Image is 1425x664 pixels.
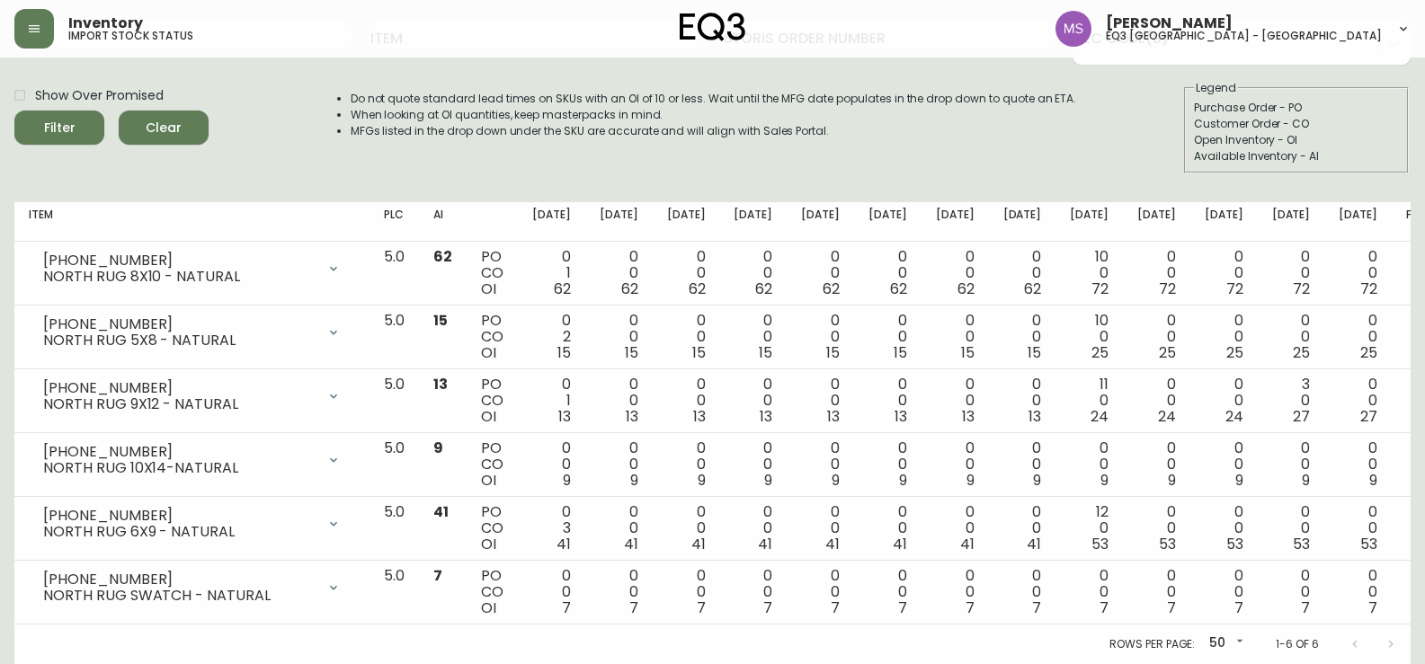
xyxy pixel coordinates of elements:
div: 0 0 [801,568,840,616]
span: 9 [1100,470,1109,491]
span: 41 [557,534,571,554]
span: 7 [763,598,772,618]
span: 53 [1293,534,1310,554]
span: 15 [557,342,571,363]
div: 0 0 [936,504,975,553]
span: 24 [1091,406,1109,427]
span: Clear [133,117,194,139]
div: 0 0 [734,313,772,361]
span: 9 [630,470,638,491]
th: [DATE] [653,202,720,242]
span: 62 [554,279,571,299]
div: 0 0 [734,504,772,553]
div: 0 0 [1339,504,1377,553]
div: Customer Order - CO [1194,116,1399,132]
div: 0 0 [801,440,840,489]
div: 0 0 [600,376,638,425]
li: MFGs listed in the drop down under the SKU are accurate and will align with Sales Portal. [351,123,1077,139]
div: 0 1 [532,376,571,425]
th: [DATE] [1258,202,1325,242]
th: [DATE] [719,202,787,242]
th: PLC [370,202,419,242]
span: 7 [1167,598,1176,618]
span: 25 [1159,342,1176,363]
div: 0 0 [600,440,638,489]
div: 0 0 [667,249,706,297]
div: 0 0 [1003,376,1042,425]
div: 0 0 [936,440,975,489]
div: 0 0 [1070,568,1109,616]
img: logo [680,13,746,41]
div: 0 0 [1205,376,1243,425]
span: 25 [1360,342,1377,363]
div: 3 0 [1272,376,1311,425]
div: 0 0 [667,440,706,489]
div: 0 0 [667,376,706,425]
div: 0 0 [600,313,638,361]
div: 0 0 [600,249,638,297]
div: 0 0 [1339,313,1377,361]
p: 1-6 of 6 [1276,636,1319,652]
span: 13 [760,406,772,427]
span: 15 [625,342,638,363]
span: 62 [1024,279,1041,299]
div: 0 0 [1272,440,1311,489]
div: 0 0 [1137,504,1176,553]
div: 0 0 [1003,440,1042,489]
div: 0 0 [532,440,571,489]
span: 53 [1159,534,1176,554]
th: [DATE] [1055,202,1123,242]
span: 25 [1293,342,1310,363]
div: 0 0 [1272,568,1311,616]
div: PO CO [481,313,503,361]
td: 5.0 [370,497,419,561]
div: 0 3 [532,504,571,553]
div: 0 0 [1205,568,1243,616]
div: [PHONE_NUMBER] [43,444,316,460]
span: 41 [433,501,449,522]
th: Item [14,202,370,242]
div: NORTH RUG SWATCH - NATURAL [43,588,316,604]
th: [DATE] [922,202,989,242]
span: 7 [433,565,442,586]
span: 7 [697,598,706,618]
span: OI [481,342,496,363]
span: 9 [966,470,975,491]
div: 0 0 [801,376,840,425]
legend: Legend [1194,80,1238,96]
span: 7 [831,598,840,618]
div: 0 0 [532,568,571,616]
div: [PHONE_NUMBER]NORTH RUG 6X9 - NATURAL [29,504,355,544]
span: [PERSON_NAME] [1106,16,1233,31]
div: 0 0 [1339,440,1377,489]
th: [DATE] [1190,202,1258,242]
div: 0 0 [868,440,907,489]
div: Available Inventory - AI [1194,148,1399,164]
span: OI [481,598,496,618]
div: 0 0 [801,504,840,553]
th: [DATE] [1324,202,1392,242]
span: OI [481,534,496,554]
span: 62 [433,246,452,267]
div: 10 0 [1070,249,1109,297]
span: 13 [827,406,840,427]
div: [PHONE_NUMBER]NORTH RUG SWATCH - NATURAL [29,568,355,607]
th: AI [419,202,467,242]
div: PO CO [481,249,503,297]
h5: import stock status [68,31,193,41]
span: OI [481,470,496,491]
div: 0 0 [1137,249,1176,297]
span: 7 [898,598,907,618]
div: 0 0 [936,568,975,616]
div: 0 1 [532,249,571,297]
div: [PHONE_NUMBER] [43,316,316,332]
span: 41 [825,534,840,554]
div: 0 0 [1205,313,1243,361]
div: 0 0 [1137,440,1176,489]
span: 41 [691,534,706,554]
span: 62 [890,279,907,299]
td: 5.0 [370,242,419,305]
div: Purchase Order - PO [1194,100,1399,116]
span: 72 [1226,279,1243,299]
div: 0 0 [868,504,907,553]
